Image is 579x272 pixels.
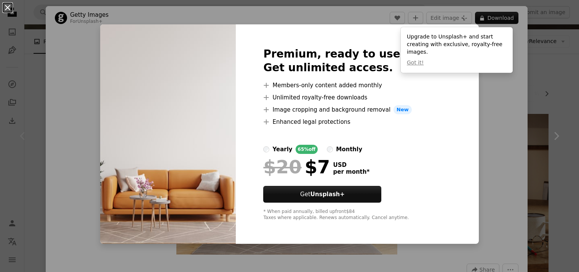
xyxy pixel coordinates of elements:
button: GetUnsplash+ [263,186,381,203]
input: yearly65%off [263,146,269,152]
div: $7 [263,157,330,177]
li: Image cropping and background removal [263,105,451,114]
h2: Premium, ready to use images. Get unlimited access. [263,47,451,75]
div: 65% off [296,145,318,154]
span: $20 [263,157,301,177]
li: Enhanced legal protections [263,117,451,126]
input: monthly [327,146,333,152]
div: monthly [336,145,362,154]
button: Got it! [407,59,424,67]
li: Members-only content added monthly [263,81,451,90]
strong: Unsplash+ [310,191,345,198]
span: USD [333,162,369,168]
span: New [393,105,412,114]
span: per month * [333,168,369,175]
img: premium_photo-1661699082515-24e99b178ff7 [100,24,236,244]
li: Unlimited royalty-free downloads [263,93,451,102]
div: Upgrade to Unsplash+ and start creating with exclusive, royalty-free images. [401,27,513,73]
div: * When paid annually, billed upfront $84 Taxes where applicable. Renews automatically. Cancel any... [263,209,451,221]
div: yearly [272,145,292,154]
